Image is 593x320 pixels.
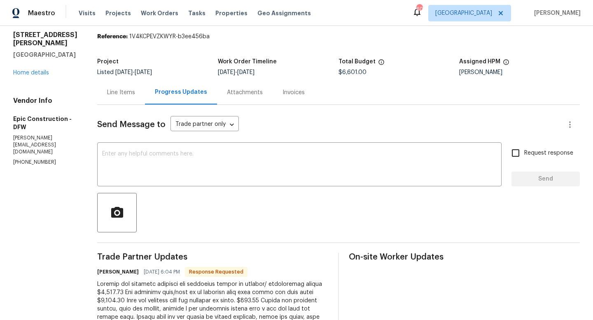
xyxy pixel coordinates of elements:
h2: [STREET_ADDRESS][PERSON_NAME] [13,31,77,47]
span: Response Requested [186,268,247,276]
span: The total cost of line items that have been proposed by Opendoor. This sum includes line items th... [378,59,385,70]
span: [DATE] 6:04 PM [144,268,180,276]
span: Request response [524,149,573,158]
span: Send Message to [97,121,166,129]
div: [PERSON_NAME] [459,70,580,75]
div: Line Items [107,88,135,97]
span: Projects [105,9,131,17]
span: $6,601.00 [339,70,367,75]
span: Properties [215,9,247,17]
span: Listed [97,70,152,75]
h6: [PERSON_NAME] [97,268,139,276]
h5: Assigned HPM [459,59,500,65]
div: 1V4KCPEVZKWYR-b3ee456ba [97,32,580,41]
b: Reference: [97,34,128,39]
div: Attachments [227,88,263,97]
span: [DATE] [237,70,254,75]
h4: Vendor Info [13,97,77,105]
span: [DATE] [115,70,133,75]
div: 60 [416,5,422,13]
h5: [GEOGRAPHIC_DATA] [13,51,77,59]
h5: Epic Construction - DFW [13,115,77,131]
span: [DATE] [135,70,152,75]
span: [PERSON_NAME] [531,9,581,17]
h5: Total Budget [339,59,376,65]
div: Progress Updates [155,88,207,96]
div: Trade partner only [170,118,239,132]
span: Maestro [28,9,55,17]
a: Home details [13,70,49,76]
h5: Project [97,59,119,65]
span: Visits [79,9,96,17]
span: [DATE] [218,70,235,75]
span: - [115,70,152,75]
span: Work Orders [141,9,178,17]
span: - [218,70,254,75]
p: [PHONE_NUMBER] [13,159,77,166]
div: Invoices [282,88,305,97]
span: Trade Partner Updates [97,253,328,261]
span: [GEOGRAPHIC_DATA] [435,9,492,17]
span: On-site Worker Updates [349,253,580,261]
h5: Work Order Timeline [218,59,277,65]
span: Tasks [188,10,205,16]
p: [PERSON_NAME][EMAIL_ADDRESS][DOMAIN_NAME] [13,134,77,155]
span: The hpm assigned to this work order. [503,59,509,70]
span: Geo Assignments [257,9,311,17]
